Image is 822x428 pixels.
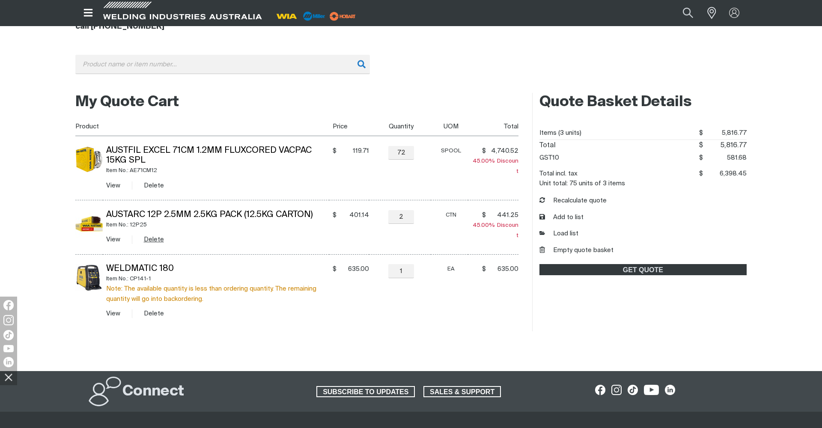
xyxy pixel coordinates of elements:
[329,117,369,136] th: Price
[703,167,747,180] span: 6,398.45
[316,386,415,397] a: SUBSCRIBE TO UPDATES
[106,284,330,303] div: Note: The available quantity is less than ordering quantity. The remaining quantity will go into ...
[539,180,625,187] dt: Unit total: 75 units of 3 items
[1,370,16,384] img: hide socials
[75,55,370,74] input: Product name or item number...
[473,158,518,174] span: Discount
[699,170,703,177] span: $
[144,309,164,318] button: Delete Weldmatic 180
[431,117,468,136] th: UOM
[473,223,518,238] span: Discount
[106,182,120,189] a: View Austfil Excel 71CM 1.2mm Fluxcored VacPac 15kg Spl
[539,152,559,164] dt: GST10
[539,213,584,223] button: Add to list
[3,357,14,367] img: LinkedIn
[75,146,103,172] img: Austfil Excel 71CM 1.2mm Fluxcored VacPac 15kg Spl
[468,117,518,136] th: Total
[122,382,184,401] h2: Connect
[539,167,578,180] dt: Total incl. tax
[106,310,120,317] a: View Weldmatic 180
[106,146,312,165] a: Austfil Excel 71CM 1.2mm Fluxcored VacPac 15kg Spl
[75,117,329,136] th: Product
[539,196,607,206] button: Recalculate quote
[539,229,578,239] a: Load list
[106,166,330,175] div: Item No.: AE71CM12
[339,147,369,155] span: 119.71
[369,117,431,136] th: Quantity
[434,264,468,274] div: EA
[144,181,164,190] button: Delete Austfil Excel 71CM 1.2mm Fluxcored VacPac 15kg Spl
[488,265,518,273] span: 635.00
[540,264,746,275] span: GET QUOTE
[539,246,614,256] button: Empty quote basket
[3,330,14,340] img: TikTok
[539,140,556,152] dt: Total
[75,264,103,291] img: Weldmatic 180
[699,130,703,136] span: $
[488,147,518,155] span: 4,740.52
[423,386,501,397] a: SALES & SUPPORT
[703,152,747,164] span: 581.68
[106,220,330,230] div: Item No.: 12P25
[327,13,358,19] a: miller
[482,211,486,220] span: $
[317,386,414,397] span: SUBSCRIBE TO UPDATES
[473,158,497,164] span: 45.00%
[339,211,369,220] span: 401.14
[663,3,703,23] input: Product name or item number...
[434,146,468,156] div: SPOOL
[106,236,120,243] a: View Austarc 12P 2.5mm 2.5kg Pack (12.5kg Carton)
[539,127,581,140] dt: Items (3 units)
[434,210,468,220] div: CTN
[539,264,747,275] a: GET QUOTE
[75,93,518,112] h2: My Quote Cart
[333,211,337,220] span: $
[703,127,747,140] span: 5,816.77
[539,93,747,112] h2: Quote Basket Details
[673,3,703,23] button: Search products
[3,315,14,325] img: Instagram
[75,55,747,87] div: Product or group for quick order
[3,345,14,352] img: YouTube
[333,147,337,155] span: $
[424,386,500,397] span: SALES & SUPPORT
[703,140,747,152] span: 5,816.77
[339,265,369,273] span: 635.00
[482,265,486,273] span: $
[327,10,358,23] img: miller
[333,265,337,273] span: $
[106,274,330,284] div: Item No.: CP141-1
[699,142,703,149] span: $
[473,223,497,228] span: 45.00%
[75,210,103,238] img: Austarc 12P 2.5mm 2.5kg Pack (12.5kg Carton)
[482,147,486,155] span: $
[106,265,174,273] a: Weldmatic 180
[699,155,703,161] span: $
[144,235,164,244] button: Delete Austarc 12P 2.5mm 2.5kg Pack (12.5kg Carton)
[106,211,313,219] a: Austarc 12P 2.5mm 2.5kg Pack (12.5kg Carton)
[3,300,14,310] img: Facebook
[488,211,518,220] span: 441.25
